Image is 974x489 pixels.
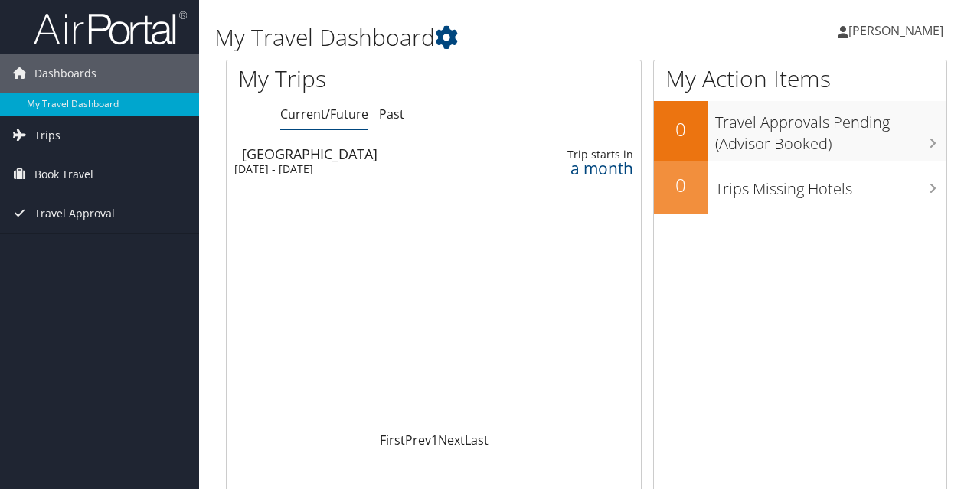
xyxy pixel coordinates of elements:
[431,432,438,448] a: 1
[546,161,633,175] div: a month
[546,148,633,161] div: Trip starts in
[465,432,489,448] a: Last
[238,63,457,95] h1: My Trips
[234,162,492,176] div: [DATE] - [DATE]
[380,432,405,448] a: First
[654,63,946,95] h1: My Action Items
[715,104,946,155] h3: Travel Approvals Pending (Advisor Booked)
[405,432,431,448] a: Prev
[34,155,93,194] span: Book Travel
[654,172,708,198] h2: 0
[848,22,943,39] span: [PERSON_NAME]
[715,171,946,200] h3: Trips Missing Hotels
[34,54,96,93] span: Dashboards
[654,161,946,214] a: 0Trips Missing Hotels
[34,116,60,155] span: Trips
[280,106,368,122] a: Current/Future
[34,10,187,46] img: airportal-logo.png
[34,194,115,233] span: Travel Approval
[242,147,500,161] div: [GEOGRAPHIC_DATA]
[654,116,708,142] h2: 0
[654,101,946,160] a: 0Travel Approvals Pending (Advisor Booked)
[379,106,404,122] a: Past
[438,432,465,448] a: Next
[838,8,959,54] a: [PERSON_NAME]
[214,21,711,54] h1: My Travel Dashboard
